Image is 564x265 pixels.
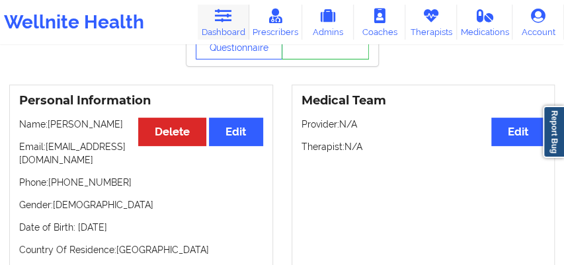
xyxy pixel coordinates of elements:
p: Email: [EMAIL_ADDRESS][DOMAIN_NAME] [19,140,263,167]
button: Edit [209,118,262,146]
p: Date of Birth: [DATE] [19,221,263,234]
p: Country Of Residence: [GEOGRAPHIC_DATA] [19,243,263,256]
button: Edit [491,118,545,146]
button: Delete [138,118,206,146]
a: Dashboard [198,5,249,40]
p: Therapist: N/A [302,140,545,153]
a: Therapists [405,5,457,40]
a: Admins [302,5,354,40]
a: Prescribers [249,5,302,40]
p: Phone: [PHONE_NUMBER] [19,176,263,189]
a: Coaches [354,5,405,40]
p: Provider: N/A [302,118,545,131]
p: Gender: [DEMOGRAPHIC_DATA] [19,198,263,211]
p: Name: [PERSON_NAME] [19,118,263,131]
a: Account [512,5,564,40]
a: Report Bug [543,106,564,158]
h3: Medical Team [302,93,545,108]
a: Medications [457,5,512,40]
h3: Personal Information [19,93,263,108]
